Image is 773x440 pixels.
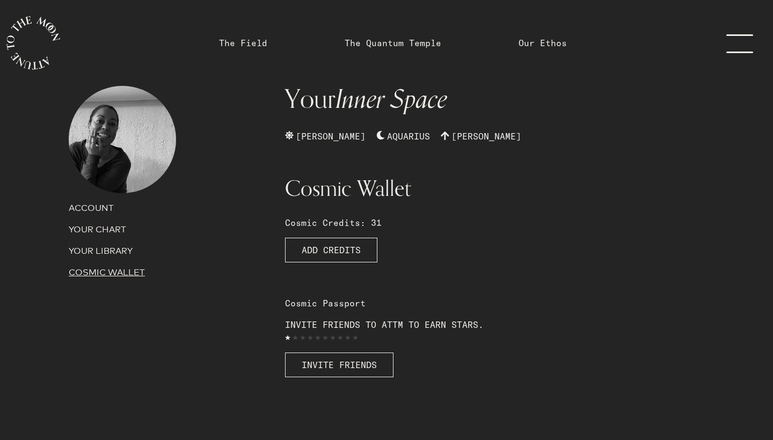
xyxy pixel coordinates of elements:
[69,223,272,236] p: YOUR CHART
[345,36,441,49] a: The Quantum Temple
[69,266,272,279] p: COSMIC WALLET
[285,238,377,262] button: ADD CREDITS
[451,131,521,142] span: [PERSON_NAME]
[219,36,267,49] a: The Field
[302,244,361,256] span: ADD CREDITS
[69,202,272,215] p: ACCOUNT
[285,178,704,199] h1: Cosmic Wallet
[285,297,704,310] p: Cosmic Passport
[387,131,430,142] span: AQUARIUS
[285,86,704,113] h1: Your
[69,245,272,258] a: YOUR LIBRARY
[519,36,567,49] a: Our Ethos
[285,353,393,377] button: INVITE FRIENDS
[285,216,704,229] p: Cosmic Credits: 31
[285,318,704,331] p: INVITE FRIENDS TO ATTM TO EARN STARS.
[296,131,366,142] span: [PERSON_NAME]
[336,78,447,121] span: Inner Space
[302,358,377,371] span: INVITE FRIENDS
